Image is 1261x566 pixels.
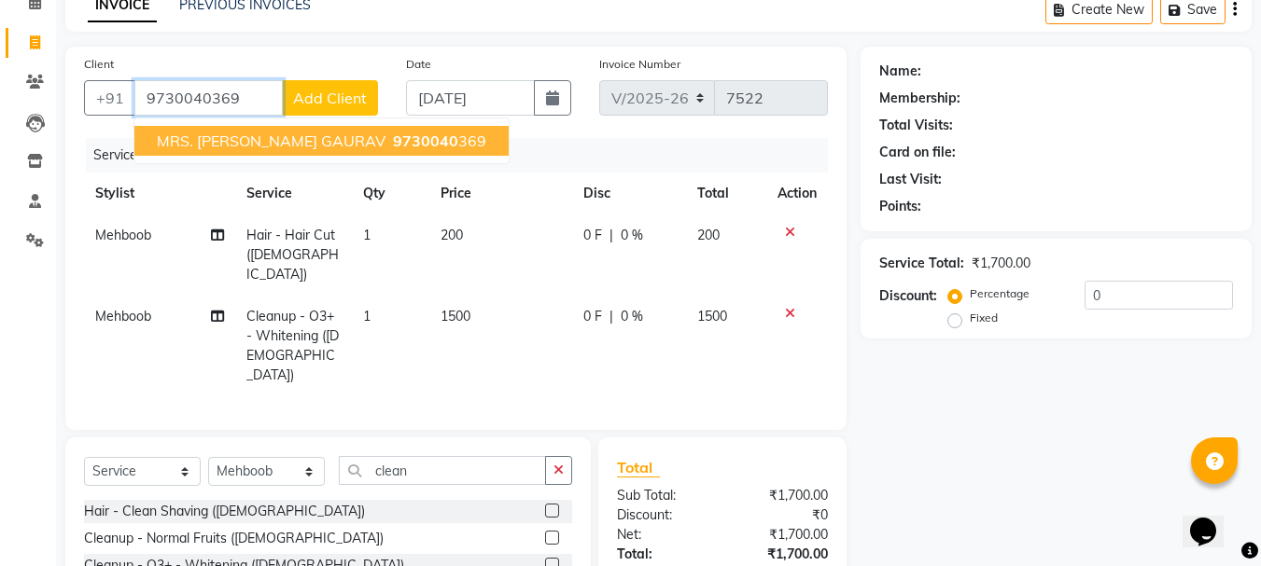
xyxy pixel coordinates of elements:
[722,486,842,505] div: ₹1,700.00
[603,505,722,525] div: Discount:
[1183,491,1242,547] iframe: chat widget
[722,525,842,545] div: ₹1,700.00
[84,56,114,73] label: Client
[235,173,352,214] th: Service
[599,56,680,73] label: Invoice Number
[293,89,367,107] span: Add Client
[246,227,339,283] span: Hair - Hair Cut ([DEMOGRAPHIC_DATA])
[441,227,463,243] span: 200
[972,254,1030,273] div: ₹1,700.00
[86,138,842,173] div: Services
[441,308,470,324] span: 1500
[879,197,921,216] div: Points:
[621,226,643,245] span: 0 %
[95,308,151,324] span: Mehboob
[84,80,136,116] button: +91
[406,56,431,73] label: Date
[697,308,727,324] span: 1500
[95,227,151,243] span: Mehboob
[603,545,722,564] div: Total:
[572,173,686,214] th: Disc
[686,173,766,214] th: Total
[84,502,365,521] div: Hair - Clean Shaving ([DEMOGRAPHIC_DATA])
[429,173,572,214] th: Price
[970,285,1030,302] label: Percentage
[621,307,643,326] span: 0 %
[722,545,842,564] div: ₹1,700.00
[879,286,937,306] div: Discount:
[766,173,828,214] th: Action
[879,89,960,108] div: Membership:
[583,226,602,245] span: 0 F
[363,227,371,243] span: 1
[282,80,378,116] button: Add Client
[389,131,486,150] ngb-highlight: 369
[84,173,235,214] th: Stylist
[363,308,371,324] span: 1
[583,307,602,326] span: 0 F
[879,143,956,162] div: Card on file:
[603,525,722,545] div: Net:
[879,170,942,189] div: Last Visit:
[134,80,283,116] input: Search by Name/Mobile/Email/Code
[609,307,613,326] span: |
[246,308,339,383] span: Cleanup - O3+ - Whitening ([DEMOGRAPHIC_DATA])
[697,227,720,243] span: 200
[157,131,385,150] span: MRS. [PERSON_NAME] GAURAV
[879,116,953,135] div: Total Visits:
[617,458,660,477] span: Total
[84,529,384,548] div: Cleanup - Normal Fruits ([DEMOGRAPHIC_DATA])
[352,173,429,214] th: Qty
[722,505,842,525] div: ₹0
[339,456,546,485] input: Search or Scan
[393,131,458,150] span: 9730040
[970,310,998,326] label: Fixed
[603,486,722,505] div: Sub Total:
[609,226,613,245] span: |
[879,62,921,81] div: Name:
[879,254,964,273] div: Service Total:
